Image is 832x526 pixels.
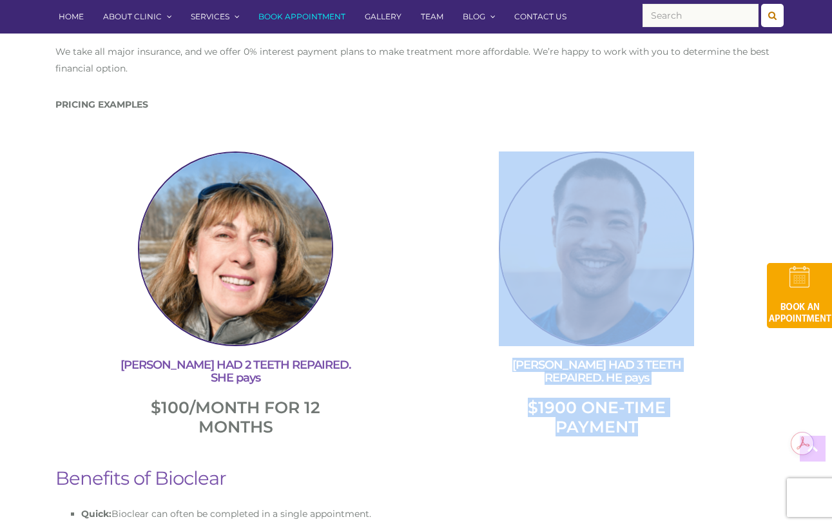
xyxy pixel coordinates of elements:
p: We take all major insurance, and we offer 0% interest payment plans to make treatment more afford... [55,43,777,77]
h4: [PERSON_NAME] HAD 3 TEETH REPAIRED. HE pays [423,359,771,385]
p: $100/MONTH FOR 12 MONTHS [62,398,410,436]
h3: Benefits of Bioclear [55,469,777,487]
h4: [PERSON_NAME] HAD 2 TEETH REPAIRED. SHE pays [62,359,410,385]
input: Search [643,4,759,27]
img: book-an-appointment-hod-gld.png [767,263,832,328]
p: $1900 ONE-TIME PAYMENT [423,398,771,436]
strong: Quick: [81,508,111,520]
li: Bioclear can often be completed in a single appointment. [81,505,777,523]
strong: PRICING EXAMPLES [55,99,148,110]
